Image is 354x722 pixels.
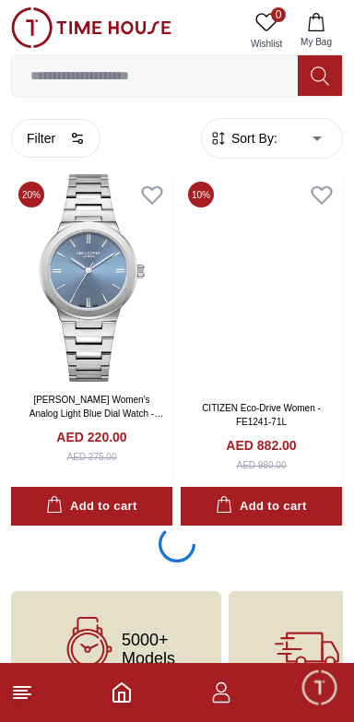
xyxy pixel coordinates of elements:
div: Add to cart [46,480,136,502]
a: CITIZEN Eco-Drive Women - FE1241-71L [202,387,321,411]
div: Chat Widget [300,668,340,708]
h4: AED 220.00 [56,420,126,439]
img: CITIZEN Eco-Drive Women - FE1241-71L [181,167,342,374]
a: Home [111,681,133,704]
button: Add to cart [11,471,172,511]
img: Lee Cooper Women's Analog Light Blue Dial Watch - LC08133.300 [11,167,172,374]
span: 20 % [18,174,44,200]
img: ... [11,7,171,48]
span: 0 [271,7,286,22]
span: My Bag [293,35,339,49]
span: Wishlist [243,37,289,51]
div: AED 980.00 [237,443,287,456]
button: My Bag [289,7,343,54]
div: AED 275.00 [67,443,117,456]
span: Sort By: [228,129,277,148]
span: 5000+ Models [122,616,175,653]
h4: AED 882.00 [226,420,296,439]
button: Add to cart [181,471,342,511]
a: [PERSON_NAME] Women's Analog Light Blue Dial Watch - LC08133.300 [29,387,163,425]
button: Filter [11,119,100,158]
div: Add to cart [216,480,306,502]
a: 0Wishlist [243,7,289,54]
button: Sort By: [209,129,277,148]
span: 10 % [188,174,214,200]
